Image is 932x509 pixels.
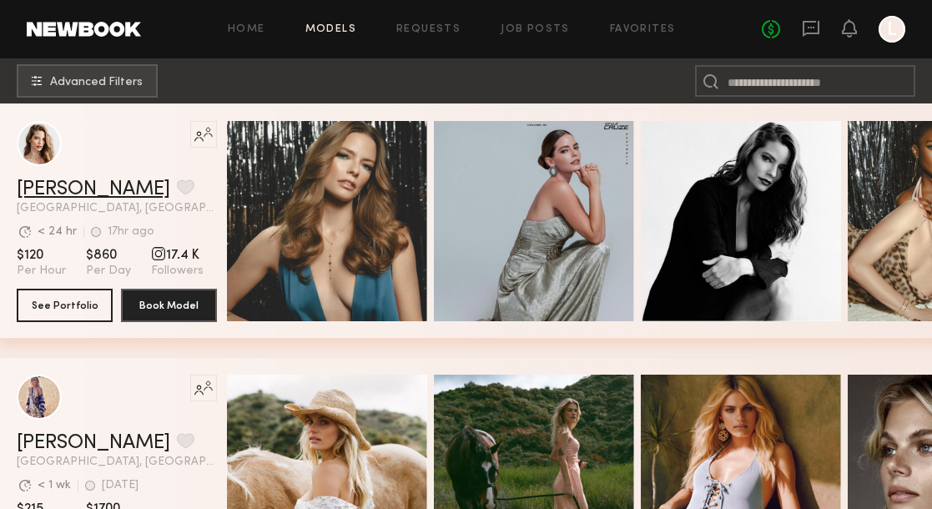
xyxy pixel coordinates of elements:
[102,480,139,491] div: [DATE]
[17,433,170,453] a: [PERSON_NAME]
[151,264,204,279] span: Followers
[38,480,71,491] div: < 1 wk
[879,16,905,43] a: L
[17,64,158,98] button: Advanced Filters
[121,289,217,322] button: Book Model
[396,24,461,35] a: Requests
[151,247,204,264] span: 17.4 K
[17,247,66,264] span: $120
[17,289,113,322] button: See Portfolio
[86,247,131,264] span: $860
[17,456,217,468] span: [GEOGRAPHIC_DATA], [GEOGRAPHIC_DATA]
[228,24,265,35] a: Home
[501,24,570,35] a: Job Posts
[17,264,66,279] span: Per Hour
[50,77,143,88] span: Advanced Filters
[610,24,676,35] a: Favorites
[17,179,170,199] a: [PERSON_NAME]
[108,226,154,238] div: 17hr ago
[17,203,217,214] span: [GEOGRAPHIC_DATA], [GEOGRAPHIC_DATA]
[38,226,77,238] div: < 24 hr
[86,264,131,279] span: Per Day
[305,24,356,35] a: Models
